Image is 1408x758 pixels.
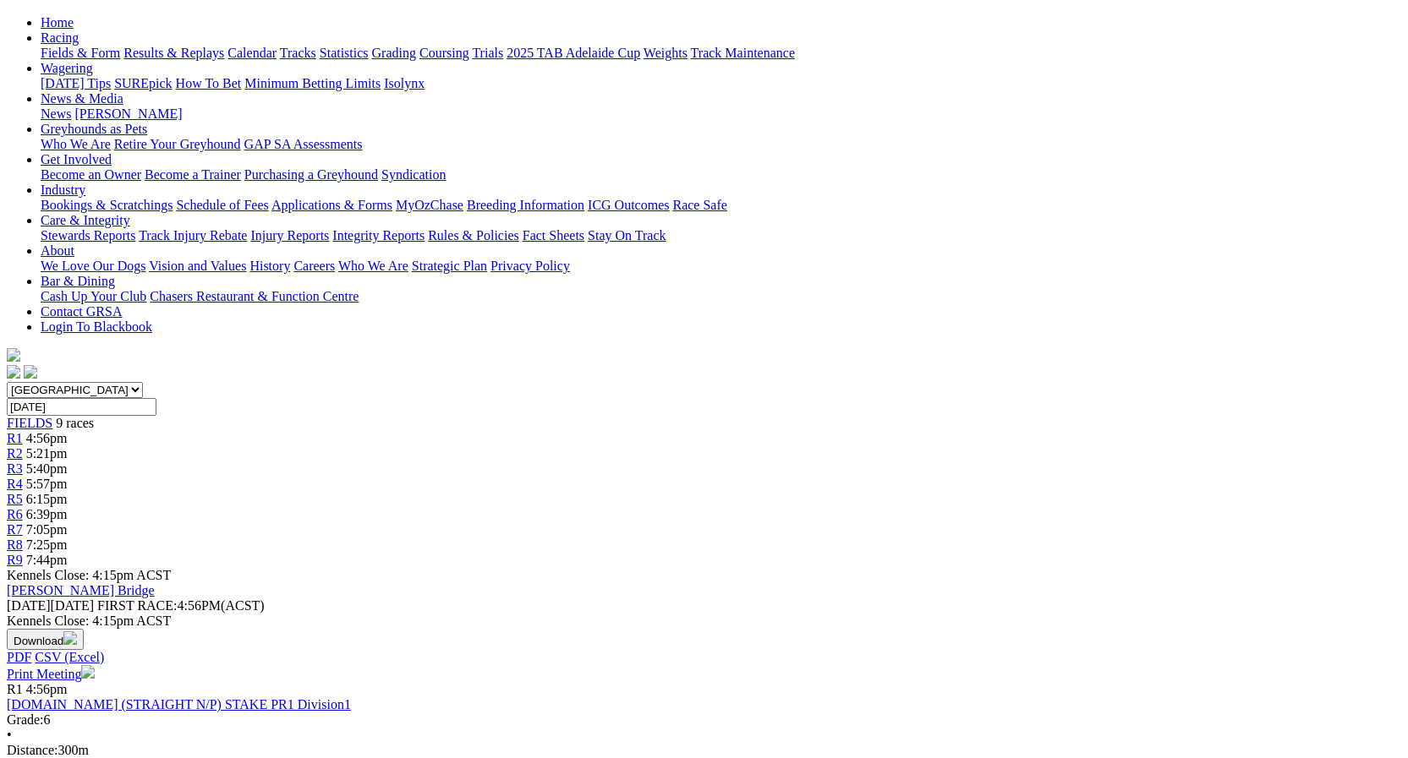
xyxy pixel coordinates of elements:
a: Weights [644,46,688,60]
div: Get Involved [41,167,1401,183]
a: [PERSON_NAME] Bridge [7,583,155,597]
a: R3 [7,461,23,476]
span: Distance: [7,743,58,757]
span: 7:25pm [26,537,68,552]
a: R7 [7,522,23,537]
a: Privacy Policy [490,259,570,273]
a: Vision and Values [149,259,246,273]
a: Home [41,15,74,30]
a: Contact GRSA [41,304,122,319]
a: Tracks [280,46,316,60]
a: Coursing [419,46,469,60]
span: 4:56pm [26,682,68,696]
span: 4:56pm [26,431,68,445]
a: Industry [41,183,85,197]
a: Applications & Forms [271,198,392,212]
a: Rules & Policies [428,228,519,243]
a: Print Meeting [7,667,95,681]
a: SUREpick [114,76,172,90]
a: Fields & Form [41,46,120,60]
span: 6:39pm [26,507,68,521]
a: Race Safe [672,198,726,212]
a: News & Media [41,91,123,106]
a: Wagering [41,61,93,75]
img: facebook.svg [7,365,20,379]
a: R4 [7,477,23,491]
a: Isolynx [384,76,425,90]
a: We Love Our Dogs [41,259,145,273]
span: Kennels Close: 4:15pm ACST [7,568,171,582]
a: Statistics [320,46,369,60]
a: News [41,106,71,121]
a: Schedule of Fees [176,198,268,212]
a: Track Injury Rebate [139,228,247,243]
span: FIELDS [7,416,52,430]
a: R8 [7,537,23,552]
a: Track Maintenance [691,46,795,60]
a: Bookings & Scratchings [41,198,173,212]
a: R2 [7,446,23,461]
a: 2025 TAB Adelaide Cup [507,46,640,60]
a: Careers [293,259,335,273]
a: Trials [472,46,503,60]
a: Stay On Track [588,228,666,243]
a: Minimum Betting Limits [244,76,381,90]
a: Injury Reports [250,228,329,243]
div: News & Media [41,106,1401,122]
span: 6:15pm [26,492,68,506]
div: 6 [7,712,1401,728]
a: PDF [7,650,31,664]
a: Grading [372,46,416,60]
span: 7:05pm [26,522,68,537]
a: ICG Outcomes [588,198,669,212]
span: 9 races [56,416,94,430]
a: Bar & Dining [41,274,115,288]
span: R1 [7,682,23,696]
span: R1 [7,431,23,445]
span: FIRST RACE: [97,598,177,613]
a: Integrity Reports [332,228,425,243]
span: 5:21pm [26,446,68,461]
a: Retire Your Greyhound [114,137,241,151]
div: 300m [7,743,1401,758]
a: Become an Owner [41,167,141,182]
span: 5:57pm [26,477,68,491]
a: GAP SA Assessments [244,137,363,151]
a: Become a Trainer [145,167,241,182]
span: [DATE] [7,598,94,613]
a: Strategic Plan [412,259,487,273]
a: R5 [7,492,23,506]
span: 4:56PM(ACST) [97,598,265,613]
div: Industry [41,198,1401,213]
img: download.svg [63,631,77,645]
input: Select date [7,398,156,416]
a: Login To Blackbook [41,319,152,334]
div: Care & Integrity [41,228,1401,243]
span: [DATE] [7,598,51,613]
a: Chasers Restaurant & Function Centre [150,289,359,303]
span: 7:44pm [26,553,68,567]
a: [PERSON_NAME] [74,106,182,121]
a: MyOzChase [396,198,463,212]
div: Wagering [41,76,1401,91]
a: How To Bet [176,76,242,90]
a: [DATE] Tips [41,76,111,90]
img: twitter.svg [24,365,37,379]
a: Cash Up Your Club [41,289,146,303]
span: • [7,728,12,742]
div: Download [7,650,1401,665]
a: History [249,259,290,273]
span: R9 [7,553,23,567]
button: Download [7,629,84,650]
a: CSV (Excel) [35,650,104,664]
a: [DOMAIN_NAME] (STRAIGHT N/P) STAKE PR1 Division1 [7,697,351,712]
a: Get Involved [41,152,112,166]
span: Grade: [7,712,44,727]
div: Racing [41,46,1401,61]
a: Who We Are [41,137,111,151]
a: Who We Are [338,259,408,273]
span: R6 [7,507,23,521]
